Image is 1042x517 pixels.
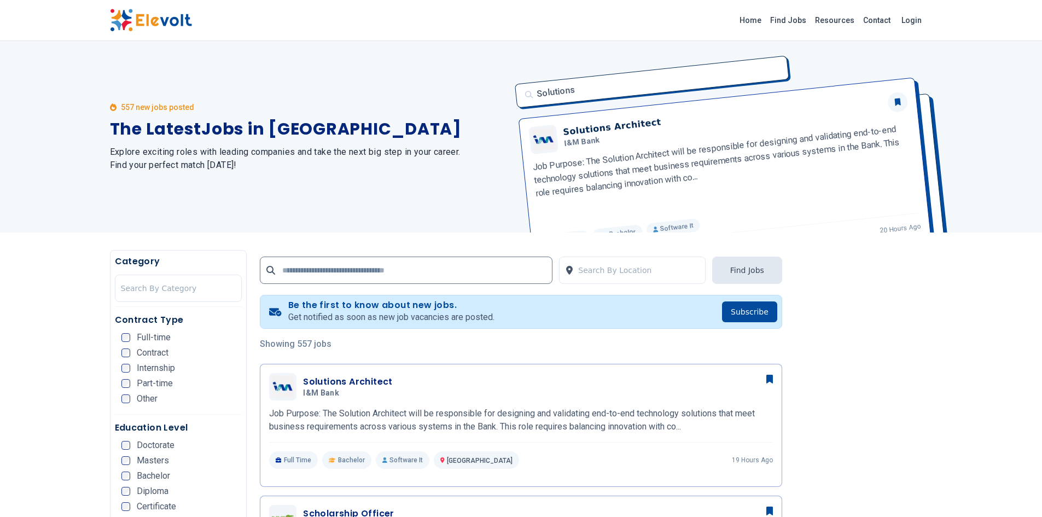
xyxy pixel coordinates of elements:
[137,487,168,496] span: Diploma
[766,11,811,29] a: Find Jobs
[137,441,174,450] span: Doctorate
[735,11,766,29] a: Home
[272,376,294,398] img: I&M Bank
[137,379,173,388] span: Part-time
[110,146,508,172] h2: Explore exciting roles with leading companies and take the next big step in your career. Find you...
[732,456,773,464] p: 19 hours ago
[269,451,318,469] p: Full Time
[115,421,242,434] h5: Education Level
[269,373,773,469] a: I&M BankSolutions ArchitectI&M BankJob Purpose: The Solution Architect will be responsible for de...
[288,300,494,311] h4: Be the first to know about new jobs.
[722,301,777,322] button: Subscribe
[137,456,169,465] span: Masters
[137,364,175,373] span: Internship
[115,313,242,327] h5: Contract Type
[121,102,194,113] p: 557 new jobs posted
[303,388,339,398] span: I&M Bank
[121,487,130,496] input: Diploma
[121,364,130,373] input: Internship
[110,9,192,32] img: Elevolt
[269,407,773,433] p: Job Purpose: The Solution Architect will be responsible for designing and validating end-to-end t...
[137,394,158,403] span: Other
[338,456,365,464] span: Bachelor
[288,311,494,324] p: Get notified as soon as new job vacancies are posted.
[137,333,171,342] span: Full-time
[811,11,859,29] a: Resources
[376,451,429,469] p: Software It
[137,348,168,357] span: Contract
[260,338,782,351] p: Showing 557 jobs
[121,379,130,388] input: Part-time
[121,456,130,465] input: Masters
[121,441,130,450] input: Doctorate
[137,472,170,480] span: Bachelor
[115,255,242,268] h5: Category
[895,9,928,31] a: Login
[121,348,130,357] input: Contract
[859,11,895,29] a: Contact
[121,333,130,342] input: Full-time
[712,257,782,284] button: Find Jobs
[121,472,130,480] input: Bachelor
[447,457,513,464] span: [GEOGRAPHIC_DATA]
[121,502,130,511] input: Certificate
[303,375,393,388] h3: Solutions Architect
[137,502,176,511] span: Certificate
[121,394,130,403] input: Other
[110,119,508,139] h1: The Latest Jobs in [GEOGRAPHIC_DATA]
